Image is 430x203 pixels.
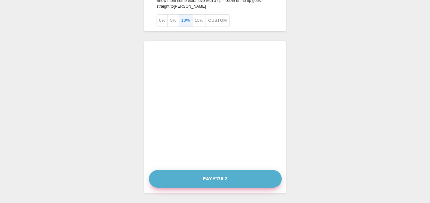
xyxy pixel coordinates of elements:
button: 0% [157,14,168,27]
iframe: Secure payment input frame [147,44,283,166]
button: 10% [179,14,192,27]
button: Pay £178.2 [149,170,282,188]
button: 5% [167,14,179,27]
button: Custom [206,14,229,27]
button: 15% [192,14,206,27]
